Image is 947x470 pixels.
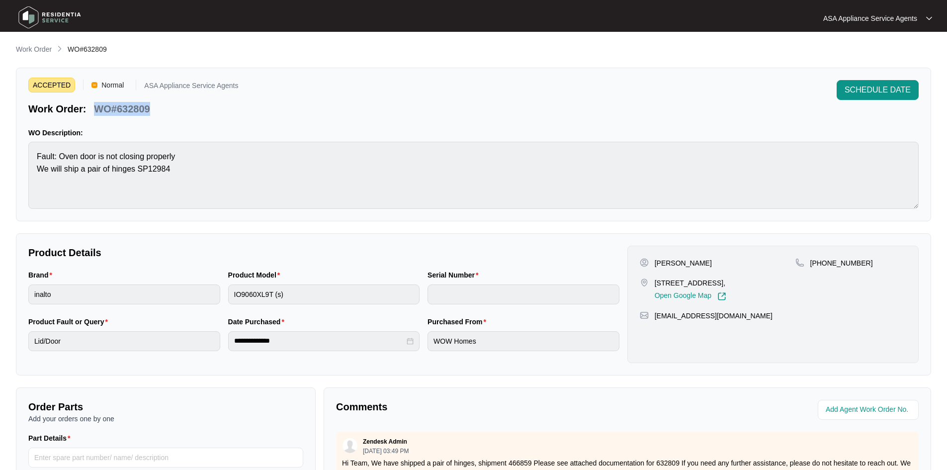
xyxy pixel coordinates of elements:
p: Product Details [28,246,619,260]
input: Add Agent Work Order No. [826,404,913,416]
p: WO Description: [28,128,919,138]
label: Date Purchased [228,317,288,327]
a: Work Order [14,44,54,55]
input: Product Model [228,284,420,304]
input: Product Fault or Query [28,331,220,351]
p: Work Order: [28,102,86,116]
p: [PERSON_NAME] [655,258,712,268]
img: Link-External [717,292,726,301]
p: [DATE] 03:49 PM [363,448,409,454]
img: Vercel Logo [91,82,97,88]
p: ASA Appliance Service Agents [144,82,238,93]
label: Part Details [28,433,75,443]
label: Product Fault or Query [28,317,112,327]
p: Work Order [16,44,52,54]
label: Product Model [228,270,284,280]
img: chevron-right [56,45,64,53]
img: map-pin [795,258,804,267]
p: Order Parts [28,400,303,414]
p: [STREET_ADDRESS], [655,278,726,288]
label: Serial Number [428,270,482,280]
button: SCHEDULE DATE [837,80,919,100]
input: Purchased From [428,331,619,351]
span: Normal [97,78,128,93]
span: WO#632809 [68,45,107,53]
p: ASA Appliance Service Agents [823,13,917,23]
label: Brand [28,270,56,280]
p: [PHONE_NUMBER] [810,258,873,268]
img: residentia service logo [15,2,85,32]
input: Date Purchased [234,336,405,346]
span: SCHEDULE DATE [845,84,911,96]
textarea: Fault: Oven door is not closing properly We will ship a pair of hinges SP12984 [28,142,919,209]
p: WO#632809 [94,102,150,116]
img: map-pin [640,311,649,320]
img: user-pin [640,258,649,267]
label: Purchased From [428,317,490,327]
p: [EMAIL_ADDRESS][DOMAIN_NAME] [655,311,773,321]
input: Part Details [28,448,303,468]
p: Zendesk Admin [363,438,407,446]
img: user.svg [343,438,357,453]
a: Open Google Map [655,292,726,301]
p: Comments [336,400,620,414]
p: Add your orders one by one [28,414,303,424]
span: ACCEPTED [28,78,75,93]
input: Brand [28,284,220,304]
img: map-pin [640,278,649,287]
img: dropdown arrow [926,16,932,21]
input: Serial Number [428,284,619,304]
